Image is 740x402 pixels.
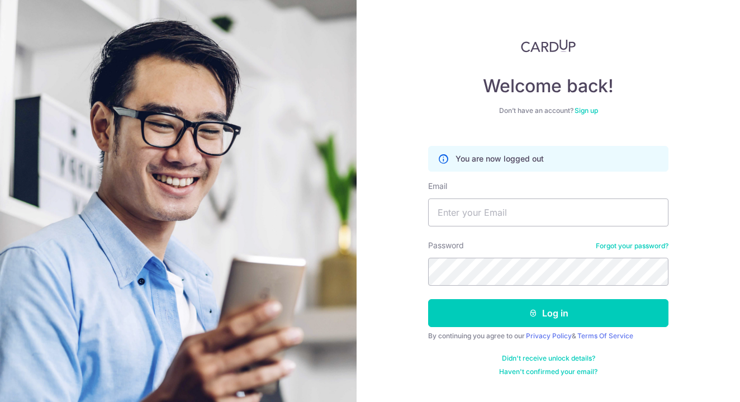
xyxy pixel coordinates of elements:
[575,106,598,115] a: Sign up
[526,332,572,340] a: Privacy Policy
[521,39,576,53] img: CardUp Logo
[428,106,668,115] div: Don’t have an account?
[428,198,668,226] input: Enter your Email
[428,181,447,192] label: Email
[428,299,668,327] button: Log in
[499,367,597,376] a: Haven't confirmed your email?
[456,153,544,164] p: You are now logged out
[502,354,595,363] a: Didn't receive unlock details?
[596,242,668,250] a: Forgot your password?
[428,75,668,97] h4: Welcome back!
[428,332,668,340] div: By continuing you agree to our &
[428,240,464,251] label: Password
[577,332,633,340] a: Terms Of Service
